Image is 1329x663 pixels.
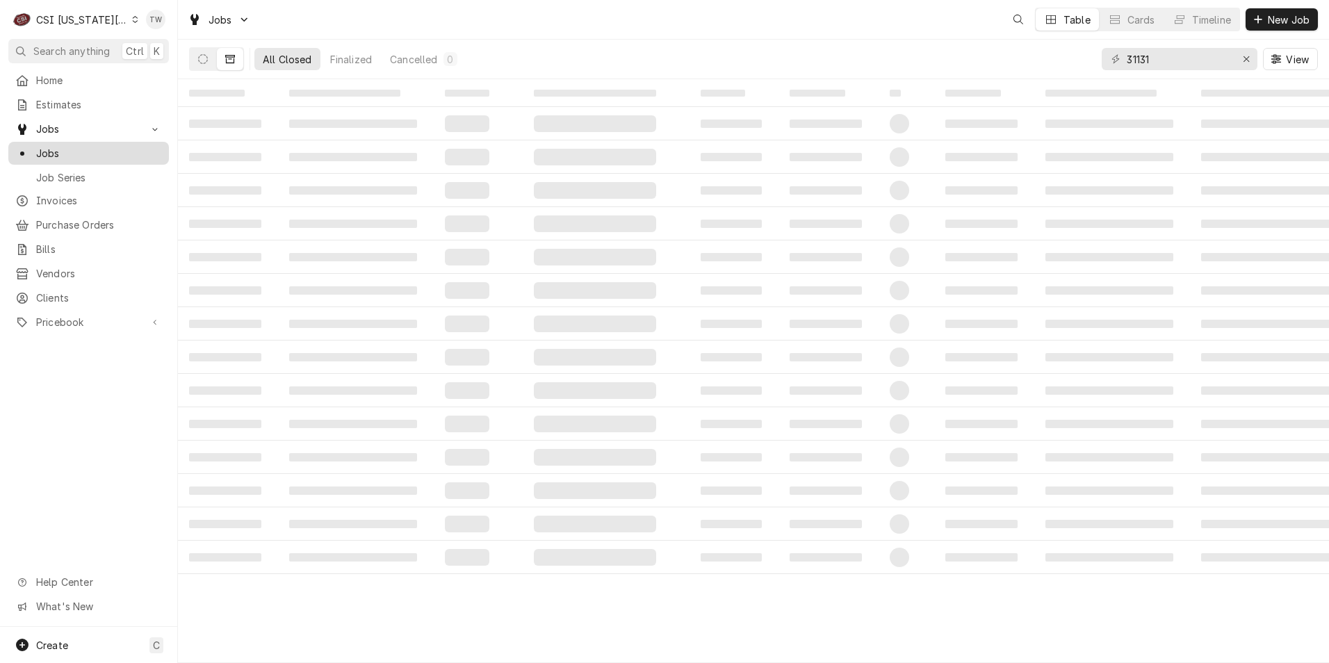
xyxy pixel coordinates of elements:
[36,13,128,27] div: CSI [US_STATE][GEOGRAPHIC_DATA]
[890,414,909,434] span: ‌
[445,449,489,466] span: ‌
[945,320,1018,328] span: ‌
[8,262,169,285] a: Vendors
[189,220,261,228] span: ‌
[189,153,261,161] span: ‌
[8,166,169,189] a: Job Series
[1045,90,1157,97] span: ‌
[1045,420,1173,428] span: ‌
[289,153,417,161] span: ‌
[36,242,162,256] span: Bills
[701,220,762,228] span: ‌
[189,186,261,195] span: ‌
[945,153,1018,161] span: ‌
[289,90,400,97] span: ‌
[445,416,489,432] span: ‌
[790,420,862,428] span: ‌
[36,193,162,208] span: Invoices
[1045,553,1173,562] span: ‌
[1265,13,1312,27] span: New Job
[534,282,656,299] span: ‌
[1007,8,1029,31] button: Open search
[289,553,417,562] span: ‌
[701,90,745,97] span: ‌
[790,353,862,361] span: ‌
[8,595,169,618] a: Go to What's New
[289,520,417,528] span: ‌
[534,182,656,199] span: ‌
[790,220,862,228] span: ‌
[189,253,261,261] span: ‌
[945,286,1018,295] span: ‌
[8,286,169,309] a: Clients
[445,516,489,532] span: ‌
[13,10,32,29] div: C
[445,282,489,299] span: ‌
[701,320,762,328] span: ‌
[534,90,656,97] span: ‌
[36,575,161,589] span: Help Center
[945,90,1001,97] span: ‌
[890,114,909,133] span: ‌
[36,315,141,329] span: Pricebook
[8,69,169,92] a: Home
[189,286,261,295] span: ‌
[945,220,1018,228] span: ‌
[390,52,437,67] div: Cancelled
[445,482,489,499] span: ‌
[790,120,862,128] span: ‌
[1045,453,1173,461] span: ‌
[534,249,656,265] span: ‌
[33,44,110,58] span: Search anything
[289,486,417,495] span: ‌
[289,186,417,195] span: ‌
[1246,8,1318,31] button: New Job
[890,381,909,400] span: ‌
[1045,320,1173,328] span: ‌
[890,514,909,534] span: ‌
[534,482,656,499] span: ‌
[146,10,165,29] div: Tori Warrick's Avatar
[701,453,762,461] span: ‌
[13,10,32,29] div: CSI Kansas City's Avatar
[701,386,762,395] span: ‌
[330,52,372,67] div: Finalized
[189,386,261,395] span: ‌
[36,170,162,185] span: Job Series
[189,553,261,562] span: ‌
[701,253,762,261] span: ‌
[445,316,489,332] span: ‌
[1045,353,1173,361] span: ‌
[289,253,417,261] span: ‌
[8,238,169,261] a: Bills
[8,39,169,63] button: Search anythingCtrlK
[36,218,162,232] span: Purchase Orders
[8,142,169,165] a: Jobs
[445,115,489,132] span: ‌
[1045,520,1173,528] span: ‌
[189,353,261,361] span: ‌
[701,520,762,528] span: ‌
[790,386,862,395] span: ‌
[8,189,169,212] a: Invoices
[534,449,656,466] span: ‌
[189,520,261,528] span: ‌
[534,215,656,232] span: ‌
[701,153,762,161] span: ‌
[534,115,656,132] span: ‌
[36,146,162,161] span: Jobs
[534,549,656,566] span: ‌
[126,44,144,58] span: Ctrl
[790,186,862,195] span: ‌
[289,320,417,328] span: ‌
[701,120,762,128] span: ‌
[701,553,762,562] span: ‌
[945,420,1018,428] span: ‌
[1045,286,1173,295] span: ‌
[1263,48,1318,70] button: View
[445,249,489,265] span: ‌
[1283,52,1312,67] span: View
[1063,13,1091,27] div: Table
[890,281,909,300] span: ‌
[890,548,909,567] span: ‌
